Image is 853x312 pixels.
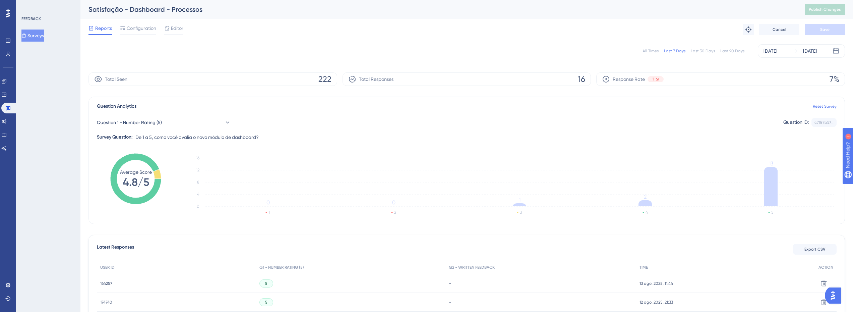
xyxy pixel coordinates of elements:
span: Publish Changes [809,7,841,12]
span: Latest Responses [97,243,134,255]
span: Total Seen [105,75,127,83]
span: De 1 a 5, como você avalia o novo módulo de dashboard? [135,133,259,141]
span: TIME [639,265,648,270]
span: Need Help? [16,2,42,10]
button: Cancel [759,24,799,35]
tspan: 8 [197,180,199,185]
div: 1 [47,3,49,9]
button: Save [805,24,845,35]
text: 5 [771,210,773,215]
tspan: 4.8/5 [123,176,149,189]
span: Response Rate [613,75,645,83]
span: Cancel [773,27,786,32]
div: c7f87b57... [814,120,834,125]
span: Q2 - WRITTEN FEEDBACK [449,265,495,270]
div: Satisfação - Dashboard - Processos [88,5,788,14]
span: 12 ago. 2025, 21:33 [639,300,673,305]
div: [DATE] [764,47,777,55]
span: 7% [830,74,839,85]
text: 3 [520,210,522,215]
span: USER ID [100,265,115,270]
div: Survey Question: [97,133,133,141]
span: Export CSV [804,247,826,252]
div: [DATE] [803,47,817,55]
a: Reset Survey [813,104,837,109]
tspan: 0 [266,199,270,206]
tspan: 13 [769,160,773,167]
span: 16 [578,74,585,85]
tspan: 4 [197,192,199,197]
text: 2 [394,210,396,215]
tspan: 1 [519,197,521,203]
div: Last 30 Days [691,48,715,54]
span: 1 [652,76,654,82]
span: Total Responses [359,75,393,83]
div: Question ID: [783,118,809,127]
text: 4 [646,210,648,215]
iframe: UserGuiding AI Assistant Launcher [825,285,845,306]
tspan: 12 [196,168,199,172]
tspan: 16 [196,156,199,160]
div: Last 90 Days [720,48,744,54]
button: Surveys [21,30,44,42]
span: Q1 - NUMBER RATING (5) [259,265,304,270]
span: 164257 [100,281,112,286]
tspan: 0 [392,199,395,206]
tspan: 0 [197,204,199,209]
span: Editor [171,24,183,32]
div: - [449,299,633,305]
span: 222 [318,74,331,85]
tspan: Average Score [120,169,152,175]
button: Question 1 - Number Rating (5) [97,116,231,129]
div: FEEDBACK [21,16,41,21]
button: Export CSV [793,244,837,255]
div: Last 7 Days [664,48,685,54]
span: Reports [95,24,112,32]
span: Save [820,27,830,32]
span: 174740 [100,300,112,305]
tspan: 2 [644,194,647,200]
span: 5 [265,281,267,286]
span: 5 [265,300,267,305]
span: Configuration [127,24,156,32]
span: ACTION [818,265,833,270]
div: - [449,280,633,287]
div: All Times [643,48,659,54]
span: Question Analytics [97,102,136,110]
span: Question 1 - Number Rating (5) [97,118,162,126]
button: Publish Changes [805,4,845,15]
text: 1 [268,210,270,215]
span: 13 ago. 2025, 11:44 [639,281,673,286]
